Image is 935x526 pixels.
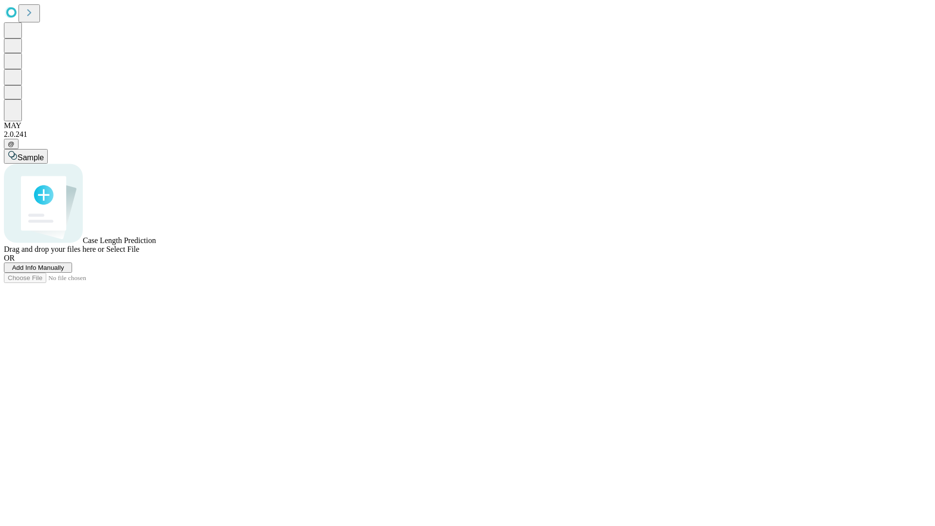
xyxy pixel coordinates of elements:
div: 2.0.241 [4,130,931,139]
span: OR [4,254,15,262]
div: MAY [4,121,931,130]
button: Sample [4,149,48,164]
span: Drag and drop your files here or [4,245,104,253]
span: Sample [18,153,44,162]
span: Add Info Manually [12,264,64,271]
button: @ [4,139,19,149]
button: Add Info Manually [4,263,72,273]
span: Select File [106,245,139,253]
span: Case Length Prediction [83,236,156,244]
span: @ [8,140,15,148]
